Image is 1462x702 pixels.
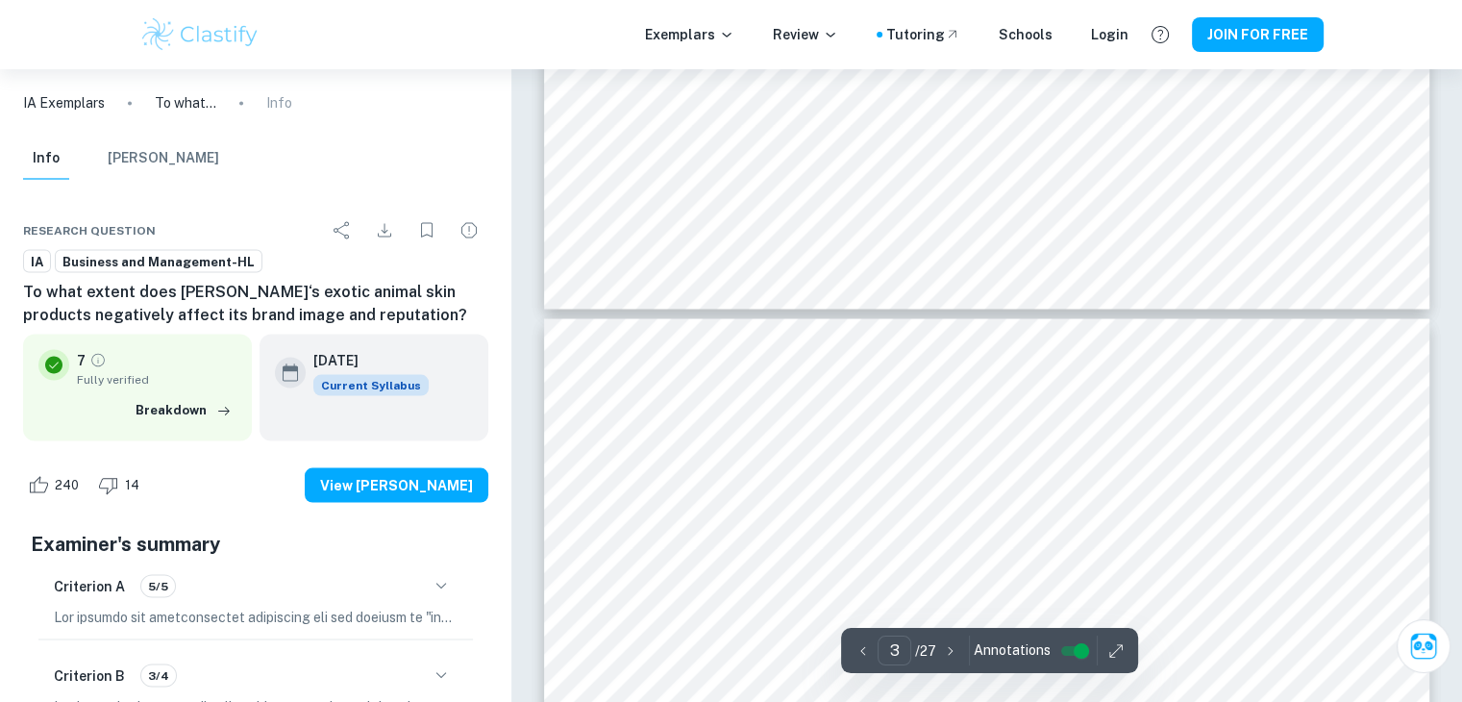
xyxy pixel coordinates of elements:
span: IA [24,252,50,271]
h6: Criterion B [54,664,125,686]
h6: Criterion A [54,575,125,596]
div: Like [23,469,89,500]
button: Ask Clai [1397,619,1450,673]
div: Share [323,211,361,249]
div: Download [365,211,404,249]
span: 3/4 [141,666,176,684]
button: JOIN FOR FREE [1192,17,1324,52]
img: Clastify logo [139,15,261,54]
h5: Examiner's summary [31,529,481,558]
span: 14 [114,475,150,494]
div: Dislike [93,469,150,500]
p: Review [773,24,838,45]
a: Schools [999,24,1053,45]
a: Business and Management-HL [55,249,262,273]
div: Report issue [450,211,488,249]
button: View [PERSON_NAME] [305,467,488,502]
a: Grade fully verified [89,351,107,368]
button: Info [23,138,69,180]
p: Info [266,92,292,113]
button: Breakdown [131,395,236,424]
h6: To what extent does [PERSON_NAME]‘s exotic animal skin products negatively affect its brand image... [23,280,488,326]
a: IA [23,249,51,273]
a: IA Exemplars [23,92,105,113]
p: Lor ipsumdo sit ametconsectet adipiscing eli sed doeiusm te "incidi" utl etdolor magnaaliq en ad ... [54,606,458,627]
span: Business and Management-HL [56,252,261,271]
span: 240 [44,475,89,494]
div: This exemplar is based on the current syllabus. Feel free to refer to it for inspiration/ideas wh... [313,374,429,395]
span: Current Syllabus [313,374,429,395]
span: 5/5 [141,577,175,594]
p: Exemplars [645,24,734,45]
span: Fully verified [77,370,236,388]
span: Annotations [974,640,1051,661]
a: Login [1091,24,1128,45]
p: To what extent does [PERSON_NAME]‘s exotic animal skin products negatively affect its brand image... [155,92,216,113]
button: Help and Feedback [1144,18,1177,51]
p: / 27 [915,640,936,662]
span: Research question [23,221,156,238]
button: [PERSON_NAME] [108,138,219,180]
a: Tutoring [886,24,960,45]
p: 7 [77,349,86,370]
div: Bookmark [408,211,446,249]
h6: [DATE] [313,349,413,370]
